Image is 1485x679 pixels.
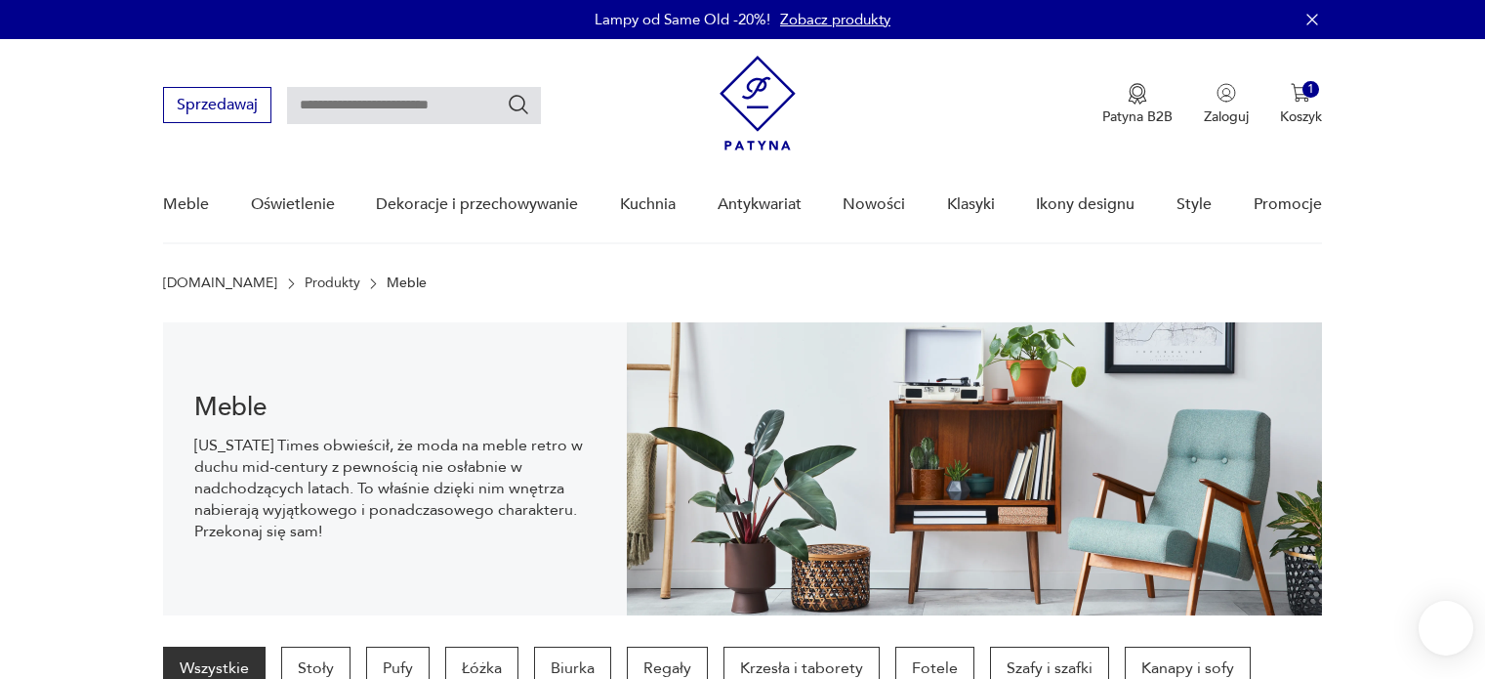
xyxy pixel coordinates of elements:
[376,167,578,242] a: Dekoracje i przechowywanie
[1176,167,1212,242] a: Style
[1128,83,1147,105] img: Ikona medalu
[780,10,890,29] a: Zobacz produkty
[1204,107,1249,126] p: Zaloguj
[627,322,1322,615] img: Meble
[595,10,770,29] p: Lampy od Same Old -20%!
[947,167,995,242] a: Klasyki
[1419,601,1473,656] iframe: Smartsupp widget button
[251,167,335,242] a: Oświetlenie
[1254,167,1322,242] a: Promocje
[1291,83,1310,103] img: Ikona koszyka
[1102,107,1173,126] p: Patyna B2B
[194,396,596,419] h1: Meble
[194,435,596,542] p: [US_STATE] Times obwieścił, że moda na meble retro w duchu mid-century z pewnością nie osłabnie w...
[843,167,905,242] a: Nowości
[620,167,676,242] a: Kuchnia
[1204,83,1249,126] button: Zaloguj
[1036,167,1134,242] a: Ikony designu
[1217,83,1236,103] img: Ikonka użytkownika
[1102,83,1173,126] button: Patyna B2B
[1102,83,1173,126] a: Ikona medaluPatyna B2B
[1280,107,1322,126] p: Koszyk
[163,167,209,242] a: Meble
[718,167,802,242] a: Antykwariat
[507,93,530,116] button: Szukaj
[1302,81,1319,98] div: 1
[163,87,271,123] button: Sprzedawaj
[1280,83,1322,126] button: 1Koszyk
[163,276,277,291] a: [DOMAIN_NAME]
[163,100,271,113] a: Sprzedawaj
[305,276,360,291] a: Produkty
[720,56,796,150] img: Patyna - sklep z meblami i dekoracjami vintage
[387,276,427,291] p: Meble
